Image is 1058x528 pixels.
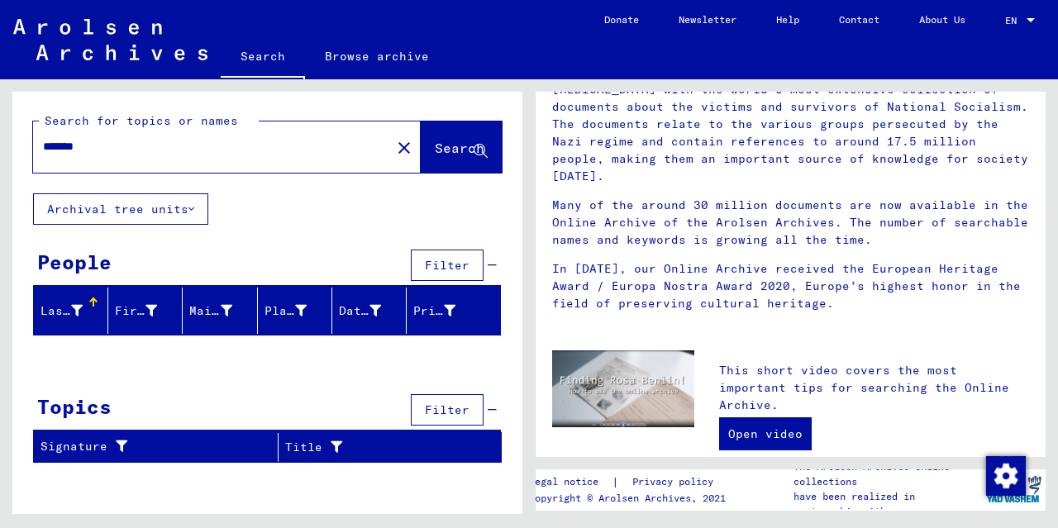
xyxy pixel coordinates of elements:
[529,473,733,491] div: |
[1005,15,1023,26] span: EN
[985,455,1025,495] div: Change consent
[115,297,182,324] div: First Name
[41,434,278,460] div: Signature
[285,439,460,456] div: Title
[719,417,812,450] a: Open video
[413,297,480,324] div: Prisoner #
[435,140,484,156] span: Search
[552,350,694,428] img: video.jpg
[394,138,414,158] mat-icon: close
[285,434,481,460] div: Title
[421,121,502,173] button: Search
[41,438,257,455] div: Signature
[529,491,733,506] p: Copyright © Arolsen Archives, 2021
[793,459,982,489] p: The Arolsen Archives online collections
[33,193,208,225] button: Archival tree units
[37,392,112,421] div: Topics
[189,302,231,320] div: Maiden Name
[41,297,107,324] div: Last Name
[529,473,612,491] a: Legal notice
[264,302,307,320] div: Place of Birth
[793,489,982,519] p: have been realized in partnership with
[13,19,207,60] img: Arolsen_neg.svg
[108,288,183,334] mat-header-cell: First Name
[45,113,238,128] mat-label: Search for topics or names
[115,302,157,320] div: First Name
[258,288,332,334] mat-header-cell: Place of Birth
[425,258,469,273] span: Filter
[264,297,331,324] div: Place of Birth
[339,297,406,324] div: Date of Birth
[41,302,83,320] div: Last Name
[619,473,733,491] a: Privacy policy
[34,288,108,334] mat-header-cell: Last Name
[411,250,484,281] button: Filter
[189,297,256,324] div: Maiden Name
[339,302,381,320] div: Date of Birth
[986,456,1026,496] img: Change consent
[221,36,305,79] a: Search
[413,302,455,320] div: Prisoner #
[332,288,407,334] mat-header-cell: Date of Birth
[552,197,1029,249] p: Many of the around 30 million documents are now available in the Online Archive of the Arolsen Ar...
[407,288,500,334] mat-header-cell: Prisoner #
[719,362,1029,414] p: This short video covers the most important tips for searching the Online Archive.
[183,288,257,334] mat-header-cell: Maiden Name
[425,402,469,417] span: Filter
[552,260,1029,312] p: In [DATE], our Online Archive received the European Heritage Award / Europa Nostra Award 2020, Eu...
[552,64,1029,185] p: The Arolsen Archives are an international center on Nazi [MEDICAL_DATA] with the world’s most ext...
[37,247,112,277] div: People
[388,131,421,164] button: Clear
[411,394,484,426] button: Filter
[983,469,1045,510] img: yv_logo.png
[305,36,449,76] a: Browse archive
